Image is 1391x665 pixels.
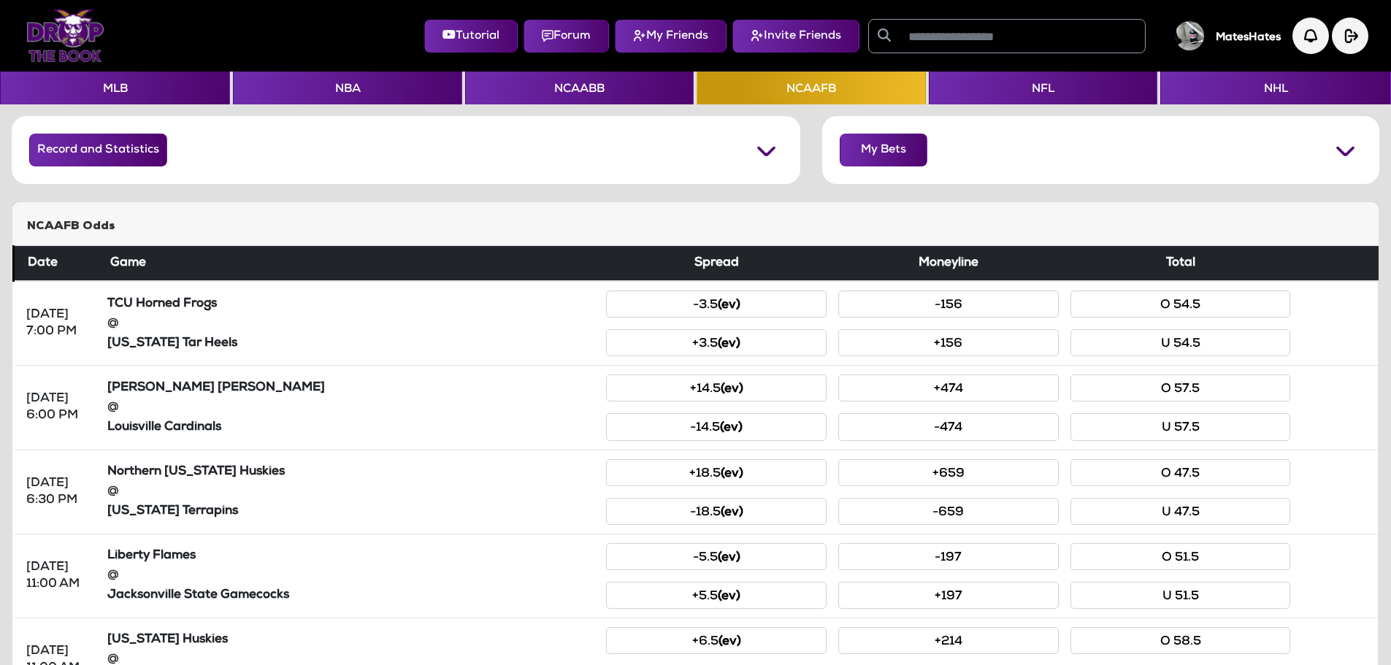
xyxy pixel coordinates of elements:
button: +197 [838,582,1059,609]
button: O 58.5 [1070,627,1291,654]
button: +474 [838,374,1059,401]
small: (ev) [718,299,740,312]
small: (ev) [721,468,743,480]
button: U 57.5 [1070,413,1291,440]
div: [DATE] 11:00 AM [26,559,90,593]
button: My Friends [615,20,727,53]
small: (ev) [718,552,740,564]
strong: Northern [US_STATE] Huskies [107,466,285,478]
button: -197 [838,543,1059,570]
th: Moneyline [832,246,1065,282]
button: O 47.5 [1070,459,1291,486]
div: @ [107,399,595,416]
th: Total [1065,246,1297,282]
strong: Liberty Flames [107,550,196,562]
small: (ev) [721,507,743,519]
small: (ev) [721,383,743,396]
th: Date [14,246,101,282]
button: My Bets [840,134,927,166]
button: -3.5(ev) [606,291,827,318]
button: Invite Friends [732,20,859,53]
button: +6.5(ev) [606,627,827,654]
button: O 57.5 [1070,374,1291,401]
button: Forum [524,20,609,53]
strong: [US_STATE] Tar Heels [107,337,237,350]
button: O 54.5 [1070,291,1291,318]
div: [DATE] 6:30 PM [26,475,90,509]
div: @ [107,483,595,500]
button: +18.5(ev) [606,459,827,486]
button: U 54.5 [1070,329,1291,356]
img: Logo [26,9,104,62]
img: Notification [1292,18,1329,54]
button: +3.5(ev) [606,329,827,356]
button: -5.5(ev) [606,543,827,570]
strong: [PERSON_NAME] [PERSON_NAME] [107,382,325,394]
div: [DATE] 6:00 PM [26,391,90,424]
h5: NCAAFB Odds [27,220,1364,234]
button: NFL [929,72,1157,104]
button: +14.5(ev) [606,374,827,401]
small: (ev) [719,636,741,648]
button: -14.5(ev) [606,413,827,440]
h5: MatesHates [1216,31,1281,45]
img: User [1175,21,1204,50]
strong: TCU Horned Frogs [107,298,217,310]
strong: Jacksonville State Gamecocks [107,589,289,601]
button: +5.5(ev) [606,582,827,609]
button: NCAAFB [697,72,925,104]
small: (ev) [718,338,740,350]
button: -156 [838,291,1059,318]
strong: [US_STATE] Huskies [107,634,228,646]
button: Record and Statistics [29,134,167,166]
button: NBA [233,72,461,104]
th: Game [101,246,601,282]
button: NHL [1160,72,1390,104]
small: (ev) [720,422,743,434]
strong: [US_STATE] Terrapins [107,505,238,518]
button: -474 [838,413,1059,440]
button: Tutorial [424,20,518,53]
small: (ev) [718,591,740,603]
button: -18.5(ev) [606,498,827,525]
button: O 51.5 [1070,543,1291,570]
button: -659 [838,498,1059,525]
button: +659 [838,459,1059,486]
div: @ [107,567,595,584]
button: U 51.5 [1070,582,1291,609]
strong: Louisville Cardinals [107,421,221,434]
button: +156 [838,329,1059,356]
button: +214 [838,627,1059,654]
div: [DATE] 7:00 PM [26,307,90,340]
button: NCAABB [465,72,694,104]
th: Spread [600,246,832,282]
div: @ [107,315,595,332]
button: U 47.5 [1070,498,1291,525]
